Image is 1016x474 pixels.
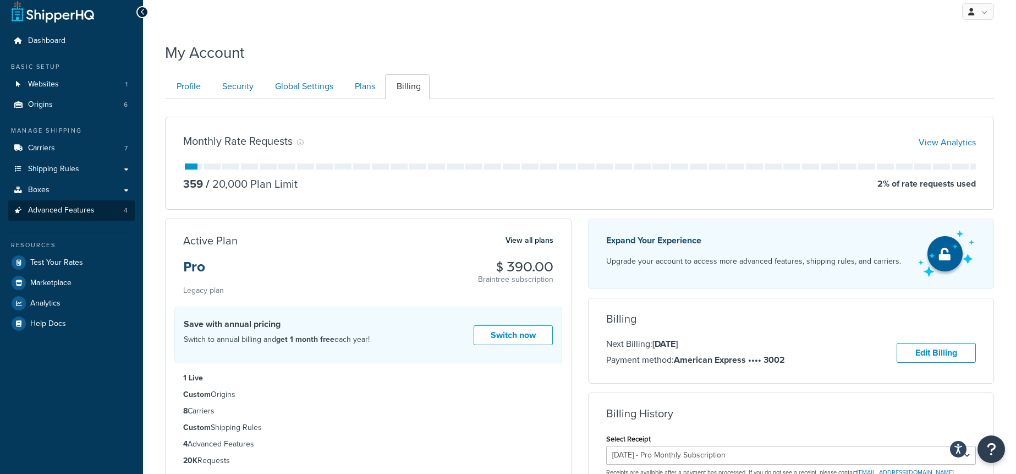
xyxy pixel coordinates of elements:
[606,233,901,248] p: Expand Your Experience
[28,144,55,153] span: Carriers
[183,422,553,434] li: Shipping Rules
[478,260,553,274] h3: $ 390.00
[385,74,430,99] a: Billing
[8,293,135,313] a: Analytics
[606,435,651,443] label: Select Receipt
[8,159,135,179] a: Shipping Rules
[206,176,210,192] span: /
[8,314,135,334] a: Help Docs
[183,389,211,400] strong: Custom
[183,372,203,384] strong: 1 Live
[183,176,203,192] p: 359
[30,258,83,268] span: Test Your Rates
[30,319,66,329] span: Help Docs
[183,438,188,450] strong: 4
[183,285,224,296] small: Legacy plan
[606,407,673,419] h3: Billing History
[877,176,976,192] p: 2 % of rate requests used
[977,435,1005,463] button: Open Resource Center
[606,254,901,269] p: Upgrade your account to access more advanced features, shipping rules, and carriers.
[203,176,298,192] p: 20,000 Plan Limit
[8,138,135,159] li: Carriers
[183,135,293,147] h3: Monthly Rate Requests
[28,100,53,110] span: Origins
[28,186,50,195] span: Boxes
[8,74,135,95] li: Websites
[124,144,128,153] span: 7
[183,455,197,466] strong: 20K
[30,299,61,308] span: Analytics
[28,165,79,174] span: Shipping Rules
[183,389,553,401] li: Origins
[276,334,334,345] strong: get 1 month free
[919,136,976,149] a: View Analytics
[8,180,135,200] a: Boxes
[8,126,135,135] div: Manage Shipping
[184,318,370,331] h4: Save with annual pricing
[184,333,370,347] p: Switch to annual billing and each year!
[606,337,785,351] p: Next Billing:
[588,219,995,289] a: Expand Your Experience Upgrade your account to access more advanced features, shipping rules, and...
[8,95,135,115] a: Origins 6
[183,235,238,247] h3: Active Plan
[183,422,211,433] strong: Custom
[12,1,94,23] a: ShipperHQ Home
[8,241,135,250] div: Resources
[8,62,135,72] div: Basic Setup
[124,100,128,110] span: 6
[8,253,135,273] a: Test Your Rates
[263,74,342,99] a: Global Settings
[28,36,65,46] span: Dashboard
[125,80,128,89] span: 1
[30,279,72,288] span: Marketplace
[183,455,553,467] li: Requests
[652,337,678,350] strong: [DATE]
[474,325,553,346] a: Switch now
[183,260,224,283] h3: Pro
[211,74,262,99] a: Security
[606,353,785,367] p: Payment method:
[28,80,59,89] span: Websites
[8,95,135,115] li: Origins
[8,74,135,95] a: Websites 1
[183,405,188,417] strong: 8
[506,233,553,248] a: View all plans
[8,31,135,51] a: Dashboard
[28,206,95,215] span: Advanced Features
[8,200,135,221] li: Advanced Features
[674,353,785,366] strong: American Express •••• 3002
[165,74,210,99] a: Profile
[165,42,244,63] h1: My Account
[183,438,553,450] li: Advanced Features
[478,274,553,285] p: Braintree subscription
[897,343,976,363] a: Edit Billing
[124,206,128,215] span: 4
[343,74,384,99] a: Plans
[8,200,135,221] a: Advanced Features 4
[606,313,636,325] h3: Billing
[183,405,553,417] li: Carriers
[8,273,135,293] a: Marketplace
[8,138,135,159] a: Carriers 7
